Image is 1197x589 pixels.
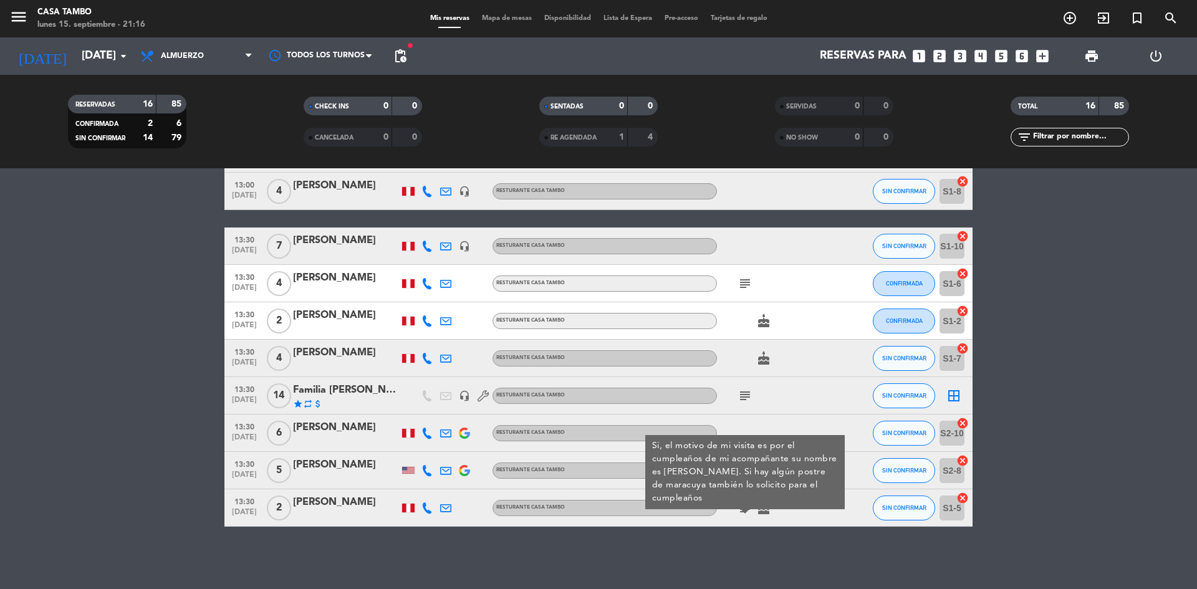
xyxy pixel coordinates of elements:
[267,309,291,333] span: 2
[1096,11,1111,26] i: exit_to_app
[229,191,260,206] span: [DATE]
[882,467,926,474] span: SIN CONFIRMAR
[956,342,969,355] i: cancel
[229,307,260,321] span: 13:30
[176,119,184,128] strong: 6
[459,241,470,252] i: headset_mic
[315,103,349,110] span: CHECK INS
[161,52,204,60] span: Almuerzo
[931,48,948,64] i: looks_two
[293,419,399,436] div: [PERSON_NAME]
[293,232,399,249] div: [PERSON_NAME]
[143,100,153,108] strong: 16
[393,49,408,64] span: pending_actions
[786,103,817,110] span: SERVIDAS
[459,465,470,476] img: google-logo.png
[886,280,923,287] span: CONFIRMADA
[855,133,860,141] strong: 0
[267,421,291,446] span: 6
[229,456,260,471] span: 13:30
[459,428,470,439] img: google-logo.png
[459,390,470,401] i: headset_mic
[75,135,125,141] span: SIN CONFIRMAR
[550,103,584,110] span: SENTADAS
[496,188,565,193] span: Resturante Casa Tambo
[956,267,969,280] i: cancel
[496,393,565,398] span: Resturante Casa Tambo
[229,232,260,246] span: 13:30
[229,321,260,335] span: [DATE]
[873,458,935,483] button: SIN CONFIRMAR
[658,15,704,22] span: Pre-acceso
[496,243,565,248] span: Resturante Casa Tambo
[873,309,935,333] button: CONFIRMADA
[619,102,624,110] strong: 0
[538,15,597,22] span: Disponibilidad
[229,433,260,448] span: [DATE]
[229,344,260,358] span: 13:30
[496,280,565,285] span: Resturante Casa Tambo
[911,48,927,64] i: looks_one
[315,135,353,141] span: CANCELADA
[956,492,969,504] i: cancel
[313,399,323,409] i: attach_money
[406,42,414,49] span: fiber_manual_record
[293,345,399,361] div: [PERSON_NAME]
[229,358,260,373] span: [DATE]
[293,494,399,510] div: [PERSON_NAME]
[1018,103,1037,110] span: TOTAL
[229,508,260,522] span: [DATE]
[1084,49,1099,64] span: print
[1017,130,1032,145] i: filter_list
[883,102,891,110] strong: 0
[973,48,989,64] i: looks_4
[75,121,118,127] span: CONFIRMADA
[293,270,399,286] div: [PERSON_NAME]
[820,50,906,62] span: Reservas para
[267,346,291,371] span: 4
[229,419,260,433] span: 13:30
[550,135,597,141] span: RE AGENDADA
[648,102,655,110] strong: 0
[738,388,752,403] i: subject
[873,421,935,446] button: SIN CONFIRMAR
[882,242,926,249] span: SIN CONFIRMAR
[873,346,935,371] button: SIN CONFIRMAR
[75,102,115,108] span: RESERVADAS
[229,246,260,261] span: [DATE]
[229,494,260,508] span: 13:30
[293,457,399,473] div: [PERSON_NAME]
[229,381,260,396] span: 13:30
[9,42,75,70] i: [DATE]
[496,505,565,510] span: Resturante Casa Tambo
[171,133,184,142] strong: 79
[1114,102,1127,110] strong: 85
[873,179,935,204] button: SIN CONFIRMAR
[956,305,969,317] i: cancel
[496,467,565,472] span: Resturante Casa Tambo
[267,496,291,520] span: 2
[1034,48,1050,64] i: add_box
[383,133,388,141] strong: 0
[496,430,565,435] span: Resturante Casa Tambo
[229,284,260,298] span: [DATE]
[882,504,926,511] span: SIN CONFIRMAR
[293,178,399,194] div: [PERSON_NAME]
[424,15,476,22] span: Mis reservas
[882,355,926,362] span: SIN CONFIRMAR
[1123,37,1188,75] div: LOG OUT
[267,179,291,204] span: 4
[704,15,774,22] span: Tarjetas de regalo
[1130,11,1145,26] i: turned_in_not
[143,133,153,142] strong: 14
[873,383,935,408] button: SIN CONFIRMAR
[1085,102,1095,110] strong: 16
[496,355,565,360] span: Resturante Casa Tambo
[267,234,291,259] span: 7
[956,417,969,429] i: cancel
[1148,49,1163,64] i: power_settings_new
[1032,130,1128,144] input: Filtrar por nombre...
[459,186,470,197] i: headset_mic
[383,102,388,110] strong: 0
[303,399,313,409] i: repeat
